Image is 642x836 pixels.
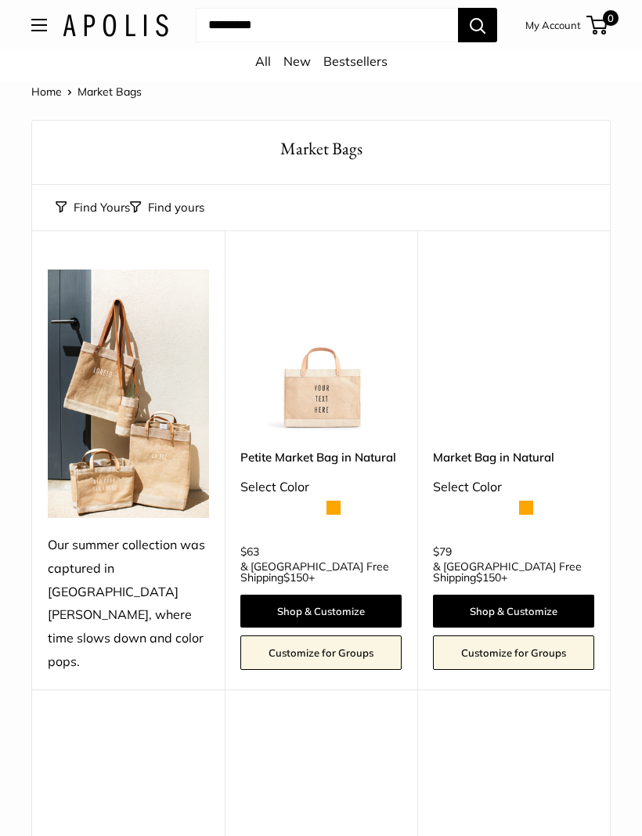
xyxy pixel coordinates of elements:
button: Find Yours [56,197,130,219]
a: New [283,53,311,69]
span: $150 [476,570,501,584]
span: $150 [283,570,308,584]
nav: Breadcrumb [31,81,142,102]
a: Shop & Customize [433,595,594,628]
button: Open menu [31,19,47,31]
div: Our summer collection was captured in [GEOGRAPHIC_DATA][PERSON_NAME], where time slows down and c... [48,534,209,674]
span: $63 [240,545,259,559]
img: Our summer collection was captured in Todos Santos, where time slows down and color pops. [48,270,209,518]
a: Customize for Groups [240,635,402,670]
span: Market Bags [78,85,142,99]
a: Home [31,85,62,99]
a: Petite Market Bag in Naturaldescription_Effortless style that elevates every moment [240,270,402,431]
button: Search [458,8,497,42]
input: Search... [196,8,458,42]
a: Petite Market Bag in Natural [240,448,402,466]
div: Select Color [433,476,594,499]
a: Market Bag in Natural [433,448,594,466]
a: Customize for Groups [433,635,594,670]
div: Select Color [240,476,402,499]
span: 0 [603,10,619,26]
img: Petite Market Bag in Natural [240,270,402,431]
a: Shop & Customize [240,595,402,628]
a: Bestsellers [323,53,388,69]
span: $79 [433,545,452,559]
a: My Account [525,16,581,34]
a: Market Bag in NaturalMarket Bag in Natural [433,270,594,431]
img: Apolis [63,14,168,37]
span: & [GEOGRAPHIC_DATA] Free Shipping + [433,561,594,583]
h1: Market Bags [56,136,586,161]
span: & [GEOGRAPHIC_DATA] Free Shipping + [240,561,402,583]
a: 0 [588,16,608,34]
a: All [255,53,271,69]
button: Filter collection [130,197,204,219]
